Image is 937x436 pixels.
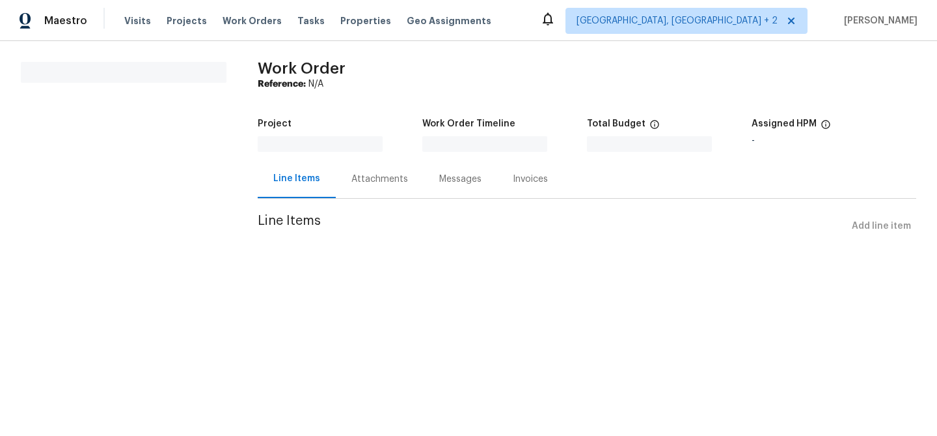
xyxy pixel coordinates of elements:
span: Geo Assignments [407,14,491,27]
h5: Work Order Timeline [422,119,515,128]
span: The total cost of line items that have been proposed by Opendoor. This sum includes line items th... [649,119,660,136]
div: - [752,136,916,145]
div: N/A [258,78,916,91]
span: [PERSON_NAME] [839,14,917,27]
span: Work Order [258,61,346,76]
span: Work Orders [223,14,282,27]
span: Line Items [258,214,847,239]
h5: Total Budget [587,119,645,128]
div: Line Items [273,172,320,185]
h5: Assigned HPM [752,119,817,128]
b: Reference: [258,80,306,89]
span: [GEOGRAPHIC_DATA], [GEOGRAPHIC_DATA] + 2 [577,14,778,27]
span: Tasks [297,16,325,25]
span: Projects [167,14,207,27]
h5: Project [258,119,292,128]
span: Visits [124,14,151,27]
span: Maestro [44,14,87,27]
div: Messages [439,173,482,186]
span: Properties [340,14,391,27]
span: The hpm assigned to this work order. [821,119,831,136]
div: Invoices [513,173,548,186]
div: Attachments [351,173,408,186]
